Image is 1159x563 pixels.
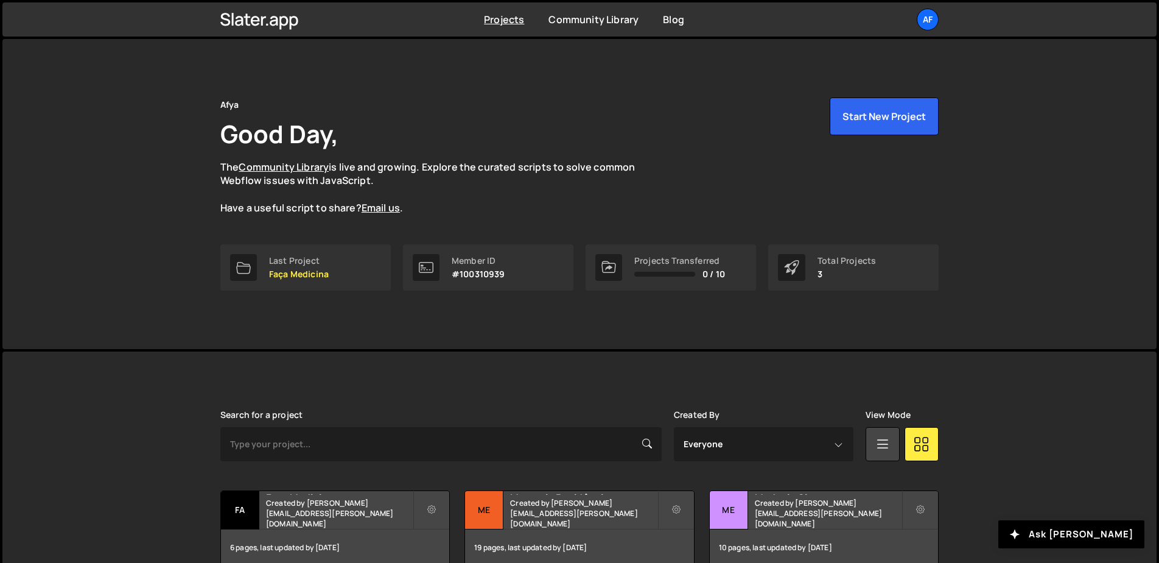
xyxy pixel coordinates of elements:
[674,410,720,420] label: Created By
[266,498,413,529] small: Created by [PERSON_NAME][EMAIL_ADDRESS][PERSON_NAME][DOMAIN_NAME]
[220,427,662,461] input: Type your project...
[269,256,329,266] div: Last Project
[220,97,239,112] div: Afya
[998,520,1144,548] button: Ask [PERSON_NAME]
[220,244,391,291] a: Last Project Faça Medicina
[220,160,659,215] p: The is live and growing. Explore the curated scripts to solve common Webflow issues with JavaScri...
[818,256,876,266] div: Total Projects
[465,491,503,529] div: Me
[818,269,876,279] p: 3
[755,498,902,529] small: Created by [PERSON_NAME][EMAIL_ADDRESS][PERSON_NAME][DOMAIN_NAME]
[663,13,684,26] a: Blog
[220,410,303,420] label: Search for a project
[239,160,329,174] a: Community Library
[917,9,939,30] a: Af
[830,97,939,135] button: Start New Project
[548,13,639,26] a: Community Library
[755,491,902,495] h2: Medcel - Site
[634,256,725,266] div: Projects Transferred
[866,410,911,420] label: View Mode
[266,491,413,495] h2: Faça Medicina
[510,491,657,495] h2: Mentoria Residência
[269,269,329,279] p: Faça Medicina
[452,256,505,266] div: Member ID
[510,498,657,529] small: Created by [PERSON_NAME][EMAIL_ADDRESS][PERSON_NAME][DOMAIN_NAME]
[362,201,400,214] a: Email us
[702,269,725,279] span: 0 / 10
[221,491,259,529] div: Fa
[452,269,505,279] p: #100310939
[710,491,748,529] div: Me
[220,117,338,150] h1: Good Day,
[484,13,524,26] a: Projects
